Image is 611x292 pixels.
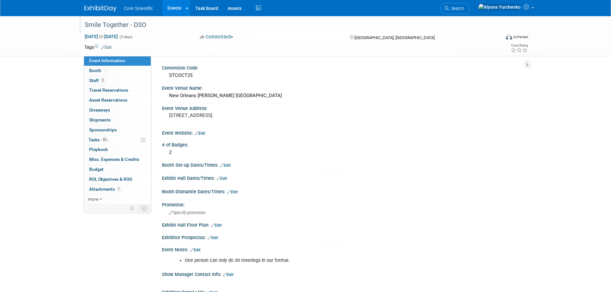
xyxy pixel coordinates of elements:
div: Event Venue Name: [162,83,527,91]
div: # of Badges: [162,140,527,148]
span: Shipments [89,117,111,122]
a: Edit [216,176,227,181]
span: Attachments [89,187,121,192]
a: Playbook [84,145,151,154]
span: 2 [100,78,105,83]
span: Event Information [89,58,125,63]
pre: [STREET_ADDRESS] [169,113,307,118]
i: Booth reservation complete [104,69,107,72]
div: Exhibitor Prospectus: [162,233,527,241]
a: Event Information [84,56,151,66]
a: Booth [84,66,151,76]
a: Edit [223,272,233,277]
img: Alyona Yurchenko [478,4,521,11]
a: Edit [195,131,205,136]
a: Edit [190,248,200,252]
span: [DATE] [DATE] [84,34,118,39]
li: One person can only do 30 meetings in our format. [185,257,453,264]
a: Staff2 [84,76,151,86]
div: Exhibit Hall Floor Plan: [162,220,527,229]
div: New Orleans [PERSON_NAME] [GEOGRAPHIC_DATA] [167,91,522,101]
div: Show Manager Contact Info: [162,270,527,278]
div: Booth Dismantle Dates/Times: [162,187,527,195]
div: Promotion: [162,200,527,208]
a: Edit [211,223,222,228]
a: Edit [220,163,231,168]
a: Asset Reservations [84,96,151,105]
div: STCOCT25 [167,71,522,80]
div: Event Rating [511,44,528,47]
a: Attachments1 [84,185,151,194]
span: (3 days) [119,35,132,39]
span: Booth [89,68,109,73]
span: to [98,34,104,39]
td: Personalize Event Tab Strip [127,204,138,213]
div: Event Format [462,33,529,43]
span: Specify promotion [169,210,206,215]
div: Smile Together - DSO [82,19,491,31]
span: 1 [116,187,121,191]
span: Core Scientific [124,6,153,11]
a: more [84,195,151,204]
a: Search [440,3,470,14]
span: Giveaways [89,107,110,113]
span: [GEOGRAPHIC_DATA], [GEOGRAPHIC_DATA] [354,35,435,40]
div: Event Notes: [162,245,527,253]
a: Shipments [84,115,151,125]
td: Toggle Event Tabs [138,204,151,213]
td: Tags [84,44,112,50]
a: Travel Reservations [84,86,151,95]
div: Convention Code: [162,63,527,71]
span: Budget [89,167,104,172]
img: ExhibitDay [84,5,116,12]
a: ROI, Objectives & ROO [84,175,151,184]
span: more [88,196,98,202]
a: Edit [227,190,238,194]
a: Tasks6% [84,135,151,145]
img: Format-Inperson.png [506,34,512,39]
div: Booth Set-up Dates/Times: [162,160,527,169]
span: ROI, Objectives & ROO [89,177,132,182]
span: Staff [89,78,105,83]
span: 6% [101,137,108,142]
a: Edit [208,236,218,240]
a: Giveaways [84,105,151,115]
button: Committed [198,34,236,40]
a: Sponsorships [84,125,151,135]
span: Asset Reservations [89,97,127,103]
div: 2 [167,147,522,157]
span: Sponsorships [89,127,117,132]
span: Travel Reservations [89,88,128,93]
div: Event Venue Address: [162,104,527,112]
a: Edit [101,45,112,50]
a: Misc. Expenses & Credits [84,155,151,164]
span: Misc. Expenses & Credits [89,157,139,162]
div: Event Website: [162,128,527,137]
span: Search [449,6,464,11]
span: Playbook [89,147,108,152]
div: Exhibit Hall Dates/Times: [162,173,527,182]
div: In-Person [513,35,528,39]
span: Tasks [89,137,108,142]
a: Budget [84,165,151,174]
